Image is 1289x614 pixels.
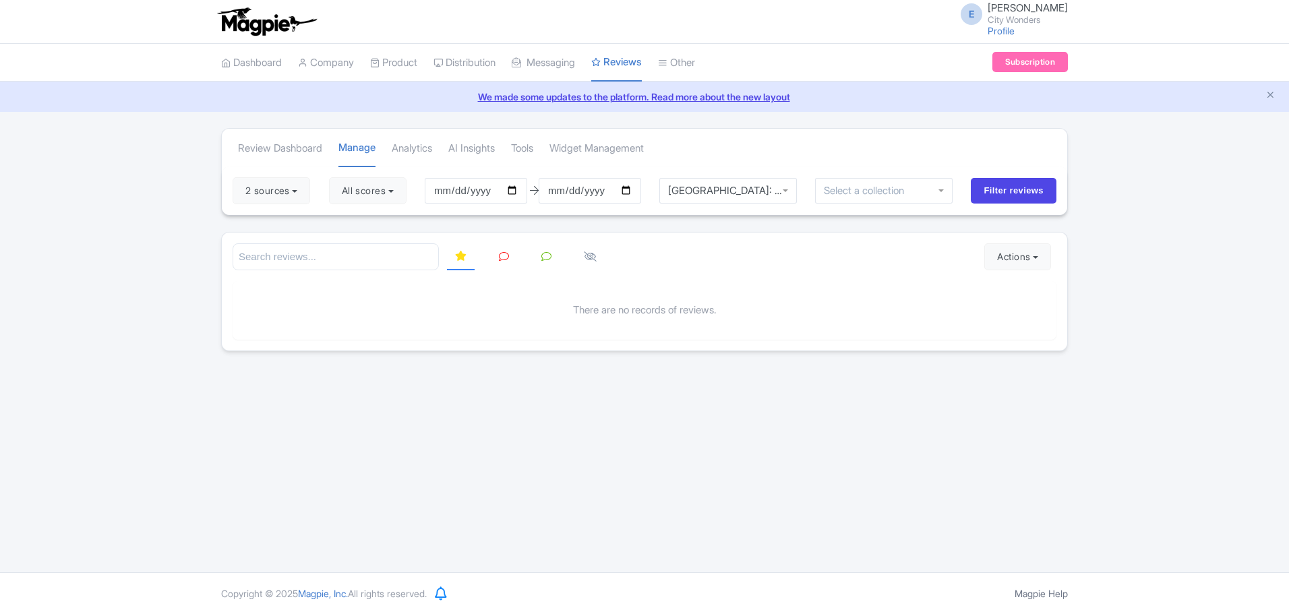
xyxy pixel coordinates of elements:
[658,44,695,82] a: Other
[233,177,310,204] button: 2 sources
[433,44,496,82] a: Distribution
[971,178,1056,204] input: Filter reviews
[984,243,1051,270] button: Actions
[953,3,1068,24] a: E [PERSON_NAME] City Wonders
[213,586,435,601] div: Copyright © 2025 All rights reserved.
[549,130,644,167] a: Widget Management
[988,25,1015,36] a: Profile
[591,44,642,82] a: Reviews
[988,1,1068,14] span: [PERSON_NAME]
[238,130,322,167] a: Review Dashboard
[668,185,788,197] div: [GEOGRAPHIC_DATA]: Doge's Palace and [GEOGRAPHIC_DATA]'s Basilica Guided Tour
[370,44,417,82] a: Product
[298,588,348,599] span: Magpie, Inc.
[448,130,495,167] a: AI Insights
[8,90,1281,104] a: We made some updates to the platform. Read more about the new layout
[511,130,533,167] a: Tools
[221,44,282,82] a: Dashboard
[824,185,913,197] input: Select a collection
[233,243,439,271] input: Search reviews...
[392,130,432,167] a: Analytics
[1265,88,1276,104] button: Close announcement
[338,129,376,168] a: Manage
[992,52,1068,72] a: Subscription
[512,44,575,82] a: Messaging
[1015,588,1068,599] a: Magpie Help
[298,44,354,82] a: Company
[961,3,982,25] span: E
[988,16,1068,24] small: City Wonders
[329,177,407,204] button: All scores
[214,7,319,36] img: logo-ab69f6fb50320c5b225c76a69d11143b.png
[233,281,1056,340] div: There are no records of reviews.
